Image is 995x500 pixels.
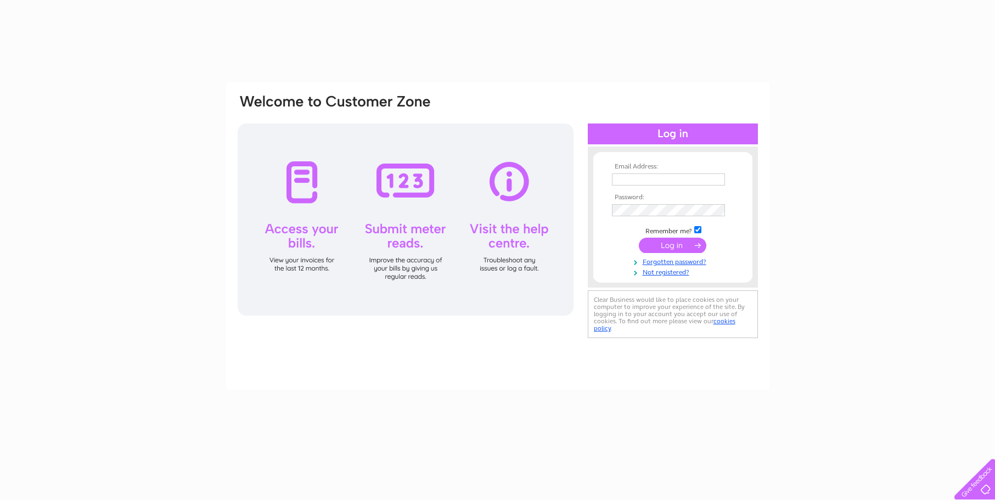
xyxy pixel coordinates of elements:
input: Submit [639,238,706,253]
th: Email Address: [609,163,737,171]
a: Not registered? [612,266,737,277]
a: Forgotten password? [612,256,737,266]
div: Clear Business would like to place cookies on your computer to improve your experience of the sit... [588,290,758,338]
td: Remember me? [609,224,737,235]
th: Password: [609,194,737,201]
a: cookies policy [594,317,735,332]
